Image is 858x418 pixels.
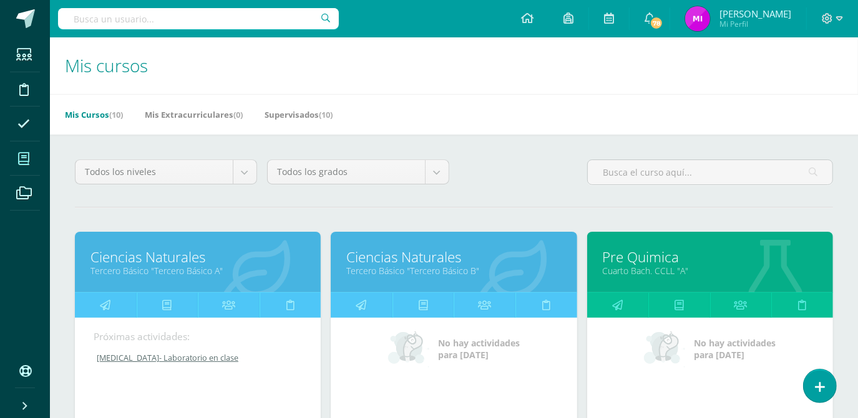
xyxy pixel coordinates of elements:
a: Mis Extracurriculares(0) [145,105,243,125]
span: No hay actividades para [DATE] [694,337,776,361]
input: Busca un usuario... [58,8,339,29]
a: Mis Cursos(10) [65,105,123,125]
div: Próximas actividades: [94,330,302,343]
span: (10) [109,109,123,120]
a: Todos los niveles [76,160,256,184]
span: (10) [319,109,333,120]
input: Busca el curso aquí... [588,160,832,184]
span: Todos los grados [277,160,416,184]
span: (0) [233,109,243,120]
img: e580cc0eb62752fa762e7f6d173b6223.png [685,6,710,31]
span: No hay actividades para [DATE] [438,337,520,361]
a: Tercero Básico "Tercero Básico A" [90,265,305,277]
a: Ciencias Naturales [90,247,305,267]
img: no_activities_small.png [388,330,429,368]
a: Ciencias Naturales [346,247,561,267]
a: Supervisados(10) [265,105,333,125]
span: [PERSON_NAME] [719,7,791,20]
span: 78 [650,16,663,30]
a: Cuarto Bach. CCLL "A" [603,265,817,277]
a: [MEDICAL_DATA]- Laboratorio en clase [94,353,303,363]
span: Todos los niveles [85,160,223,184]
a: Todos los grados [268,160,449,184]
img: no_activities_small.png [644,330,685,368]
a: Tercero Básico "Tercero Básico B" [346,265,561,277]
span: Mi Perfil [719,19,791,29]
a: Pre Quimica [603,247,817,267]
span: Mis cursos [65,54,148,77]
